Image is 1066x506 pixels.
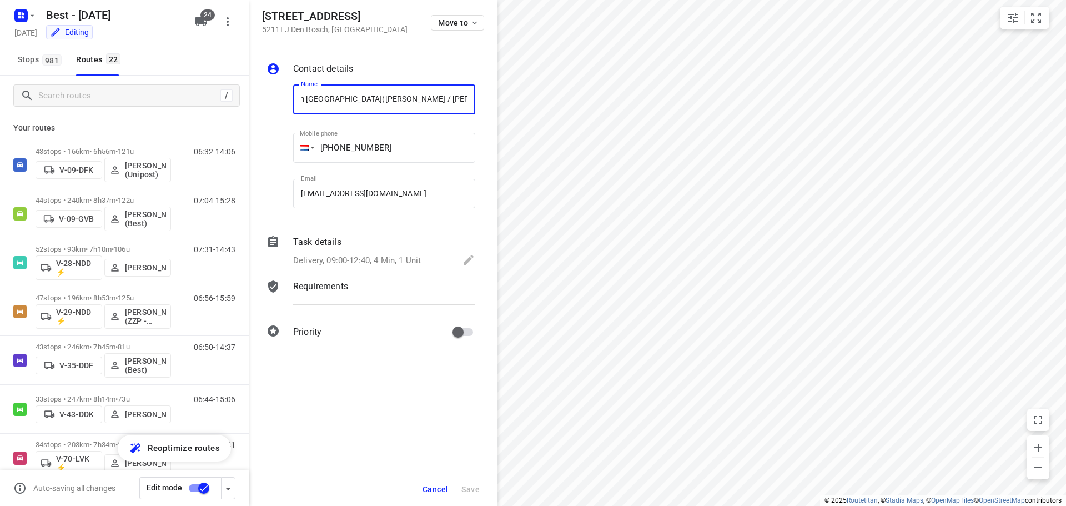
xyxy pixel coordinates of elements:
[42,54,62,66] span: 981
[36,161,102,179] button: V-09-DFK
[104,353,171,378] button: [PERSON_NAME] (Best)
[190,11,212,33] button: 24
[36,196,171,204] p: 44 stops • 240km • 8h37m
[10,26,42,39] h5: Project date
[36,255,102,280] button: V-28-NDD ⚡
[36,405,102,423] button: V-43-DDK
[115,294,118,302] span: •
[106,53,121,64] span: 22
[423,485,448,494] span: Cancel
[125,210,166,228] p: [PERSON_NAME] (Best)
[56,454,97,472] p: V-70-LVK ⚡
[1002,7,1024,29] button: Map settings
[220,89,233,102] div: /
[36,294,171,302] p: 47 stops • 196km • 8h53m
[118,395,129,403] span: 73u
[293,280,348,293] p: Requirements
[59,166,93,174] p: V-09-DFK
[979,497,1025,504] a: OpenStreetMap
[886,497,923,504] a: Stadia Maps
[293,133,314,163] div: Netherlands: + 31
[194,245,235,254] p: 07:31-14:43
[115,147,118,156] span: •
[104,158,171,182] button: [PERSON_NAME] (Unipost)
[200,9,215,21] span: 24
[115,343,118,351] span: •
[118,147,134,156] span: 121u
[56,259,97,277] p: V-28-NDD ⚡
[115,440,118,449] span: •
[112,245,114,253] span: •
[462,253,475,267] svg: Edit
[104,304,171,329] button: [PERSON_NAME] (ZZP - Best)
[118,294,134,302] span: 125u
[104,454,171,472] button: [PERSON_NAME]
[104,259,171,277] button: [PERSON_NAME]
[262,10,408,23] h5: [STREET_ADDRESS]
[300,131,338,137] label: Mobile phone
[125,263,166,272] p: [PERSON_NAME]
[931,497,974,504] a: OpenMapTiles
[438,18,479,27] span: Move to
[266,236,475,269] div: Task detailsDelivery, 09:00-12:40, 4 Min, 1 Unit
[147,483,182,492] span: Edit mode
[36,451,102,475] button: V-70-LVK ⚡
[59,361,93,370] p: V-35-DDF
[293,62,353,76] p: Contact details
[125,161,166,179] p: [PERSON_NAME] (Unipost)
[115,395,118,403] span: •
[847,497,878,504] a: Routetitan
[293,254,421,267] p: Delivery, 09:00-12:40, 4 Min, 1 Unit
[194,294,235,303] p: 06:56-15:59
[36,210,102,228] button: V-09-GVB
[222,481,235,495] div: Driver app settings
[194,147,235,156] p: 06:32-14:06
[104,405,171,423] button: [PERSON_NAME]
[194,196,235,205] p: 07:04-15:28
[36,147,171,156] p: 43 stops • 166km • 6h56m
[125,308,166,325] p: [PERSON_NAME] (ZZP - Best)
[194,395,235,404] p: 06:44-15:06
[118,440,129,449] span: 80u
[59,410,94,419] p: V-43-DDK
[104,207,171,231] button: [PERSON_NAME] (Best)
[1025,7,1047,29] button: Fit zoom
[293,325,321,339] p: Priority
[42,6,185,24] h5: Rename
[194,343,235,352] p: 06:50-14:37
[125,357,166,374] p: [PERSON_NAME] (Best)
[148,441,220,455] span: Reoptimize routes
[118,343,129,351] span: 81u
[38,87,220,104] input: Search routes
[56,308,97,325] p: V-29-NDD ⚡
[13,122,235,134] p: Your routes
[266,62,475,78] div: Contact details
[431,15,484,31] button: Move to
[36,395,171,403] p: 33 stops • 247km • 8h14m
[36,440,171,449] p: 34 stops • 203km • 7h34m
[18,53,65,67] span: Stops
[1000,7,1049,29] div: small contained button group
[114,245,130,253] span: 106u
[824,497,1062,504] li: © 2025 , © , © © contributors
[266,280,475,313] div: Requirements
[293,133,475,163] input: 1 (702) 123-4567
[118,435,231,462] button: Reoptimize routes
[36,357,102,374] button: V-35-DDF
[217,11,239,33] button: More
[36,245,171,253] p: 52 stops • 93km • 7h10m
[36,343,171,351] p: 43 stops • 246km • 7h45m
[125,410,166,419] p: [PERSON_NAME]
[50,27,89,38] div: You are currently in edit mode.
[118,196,134,204] span: 122u
[293,236,341,249] p: Task details
[125,459,166,468] p: [PERSON_NAME]
[76,53,124,67] div: Routes
[115,196,118,204] span: •
[418,479,452,499] button: Cancel
[33,484,115,493] p: Auto-saving all changes
[59,214,94,223] p: V-09-GVB
[262,25,408,34] p: 5211LJ Den Bosch , [GEOGRAPHIC_DATA]
[36,304,102,329] button: V-29-NDD ⚡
